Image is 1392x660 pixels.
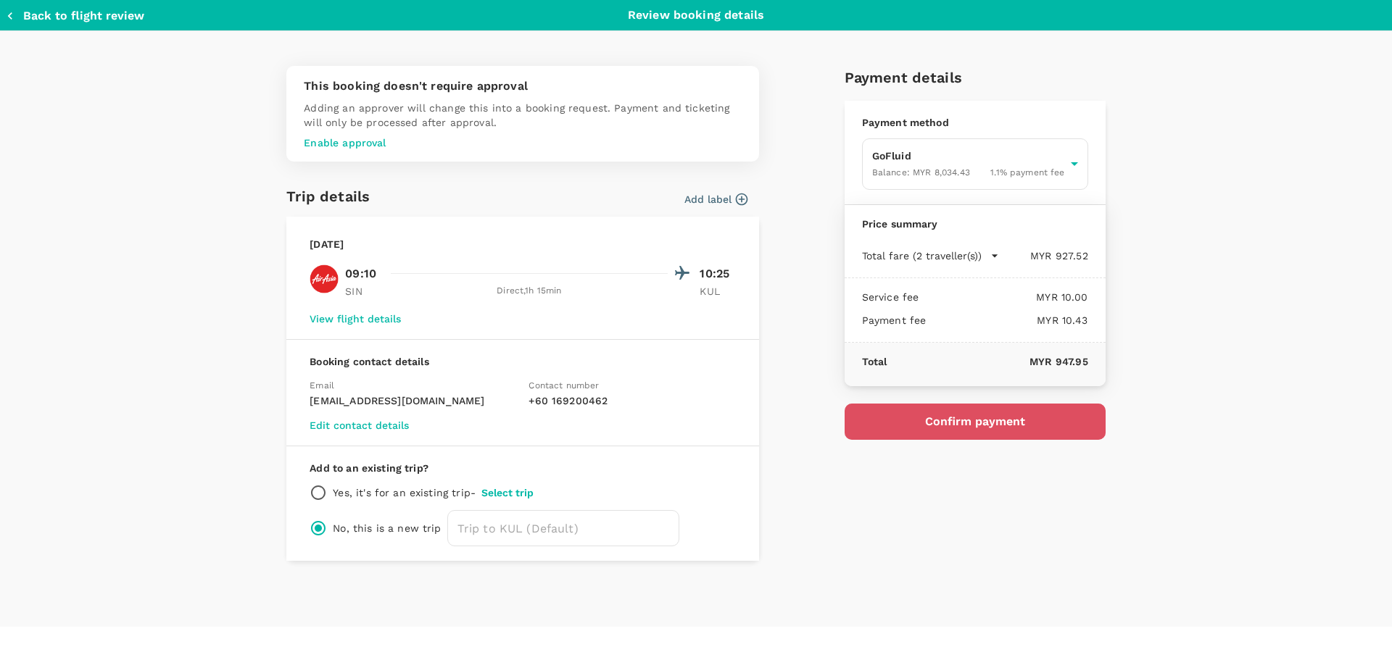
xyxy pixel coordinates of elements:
p: [DATE] [310,237,344,251]
p: This booking doesn't require approval [304,78,742,95]
button: View flight details [310,313,401,325]
p: 10:25 [700,265,736,283]
p: Service fee [862,290,919,304]
p: KUL [700,284,736,298]
button: Total fare (2 traveller(s)) [862,248,999,263]
h6: Payment details [845,66,1106,89]
button: Back to flight review [6,9,144,23]
p: MYR 10.00 [919,290,1087,304]
p: No, this is a new trip [333,521,441,535]
p: Price summary [862,217,1088,231]
p: Adding an approver will change this into a booking request. Payment and ticketing will only be pr... [304,101,742,130]
p: Payment method [862,115,1088,130]
p: MYR 947.95 [887,354,1087,369]
p: Yes, it's for an existing trip - [333,485,476,500]
p: [EMAIL_ADDRESS][DOMAIN_NAME] [310,393,517,408]
span: Email [310,380,334,390]
p: Total fare (2 traveller(s)) [862,248,982,263]
div: GoFluidBalance: MYR 8,034.431.1% payment fee [862,138,1088,190]
p: GoFluid [872,149,1065,163]
button: Edit contact details [310,419,409,431]
div: Direct , 1h 15min [390,284,668,298]
p: Total [862,354,887,369]
p: Enable approval [304,135,742,150]
span: Balance : MYR 8,034.43 [872,167,970,177]
p: + 60 169200462 [529,393,736,408]
span: Contact number [529,380,599,390]
p: MYR 927.52 [999,248,1088,263]
h6: Trip details [286,185,370,208]
img: AK [310,264,339,293]
p: SIN [345,284,381,298]
span: 1.1 % payment fee [990,167,1064,177]
p: Payment fee [862,313,927,327]
p: Review booking details [628,7,764,24]
button: Add label [684,192,747,206]
p: MYR 10.43 [926,313,1087,327]
p: Booking contact details [310,354,736,369]
p: Add to an existing trip? [310,461,736,475]
button: Confirm payment [845,404,1106,440]
input: Trip to KUL (Default) [447,510,679,546]
p: 09:10 [345,265,376,283]
button: Select trip [481,487,534,498]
